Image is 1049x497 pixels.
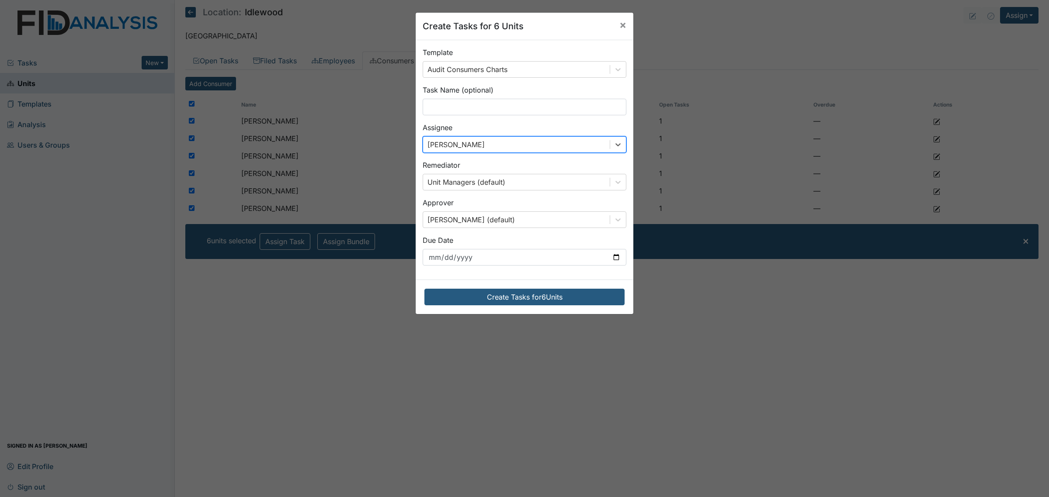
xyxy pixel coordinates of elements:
[427,64,507,75] div: Audit Consumers Charts
[427,214,515,225] div: [PERSON_NAME] (default)
[427,177,505,187] div: Unit Managers (default)
[423,85,493,95] label: Task Name (optional)
[423,47,453,58] label: Template
[424,289,625,305] button: Create Tasks for6Units
[423,20,524,33] h5: Create Tasks for 6 Units
[423,122,452,133] label: Assignee
[423,197,454,208] label: Approver
[427,139,485,150] div: [PERSON_NAME]
[612,13,633,37] button: Close
[423,160,460,170] label: Remediator
[619,18,626,31] span: ×
[185,77,1039,259] div: Consumers
[423,235,453,245] label: Due Date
